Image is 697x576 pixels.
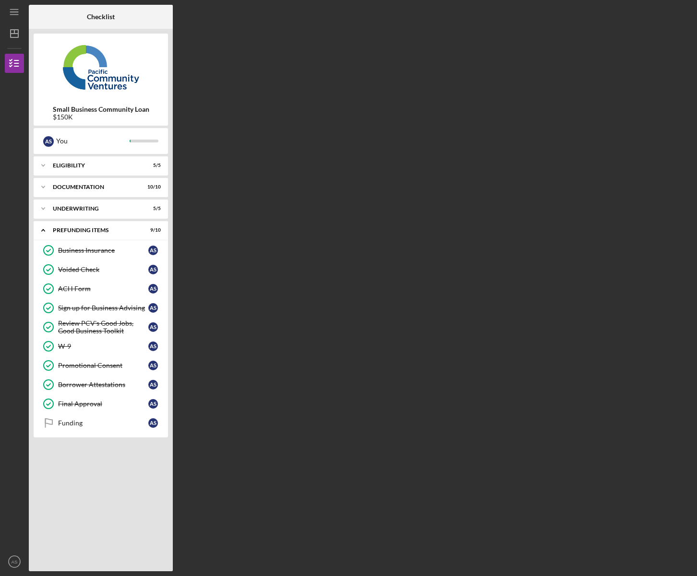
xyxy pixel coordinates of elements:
[53,106,149,113] b: Small Business Community Loan
[38,375,163,394] a: Borrower AttestationsAS
[38,356,163,375] a: Promotional ConsentAS
[38,260,163,279] a: Voided CheckAS
[53,206,137,212] div: Underwriting
[144,163,161,168] div: 5 / 5
[38,394,163,413] a: Final ApprovalAS
[53,184,137,190] div: Documentation
[148,322,158,332] div: A S
[38,279,163,298] a: ACH FormAS
[58,266,148,273] div: Voided Check
[148,399,158,409] div: A S
[148,284,158,294] div: A S
[38,241,163,260] a: Business InsuranceAS
[58,285,148,293] div: ACH Form
[58,342,148,350] div: W-9
[58,419,148,427] div: Funding
[38,413,163,433] a: FundingAS
[53,227,137,233] div: Prefunding Items
[43,136,54,147] div: A S
[53,163,137,168] div: Eligibility
[144,184,161,190] div: 10 / 10
[38,317,163,337] a: Review PCV's Good Jobs, Good Business ToolkitAS
[38,337,163,356] a: W-9AS
[148,246,158,255] div: A S
[58,381,148,388] div: Borrower Attestations
[148,303,158,313] div: A S
[148,380,158,389] div: A S
[144,227,161,233] div: 9 / 10
[148,341,158,351] div: A S
[5,552,24,571] button: AS
[58,304,148,312] div: Sign up for Business Advising
[58,247,148,254] div: Business Insurance
[148,265,158,274] div: A S
[12,559,18,564] text: AS
[148,418,158,428] div: A S
[38,298,163,317] a: Sign up for Business AdvisingAS
[34,38,168,96] img: Product logo
[87,13,115,21] b: Checklist
[56,133,130,149] div: You
[144,206,161,212] div: 5 / 5
[58,362,148,369] div: Promotional Consent
[148,361,158,370] div: A S
[53,113,149,121] div: $150K
[58,400,148,408] div: Final Approval
[58,319,148,335] div: Review PCV's Good Jobs, Good Business Toolkit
